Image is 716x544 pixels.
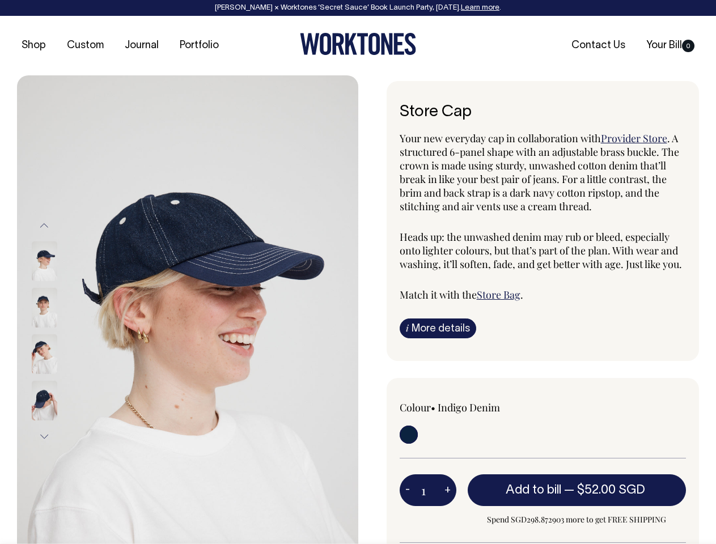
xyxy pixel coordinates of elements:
label: Indigo Denim [438,401,500,414]
span: • [431,401,435,414]
a: Your Bill0 [642,36,699,55]
a: iMore details [400,318,476,338]
button: Previous [36,213,53,239]
span: Add to bill [506,484,561,496]
img: Store Cap [32,381,57,420]
a: Provider Store [601,131,667,145]
img: Store Cap [32,334,57,374]
a: Shop [17,36,50,55]
img: Store Cap [32,241,57,281]
a: Store Bag [477,288,520,301]
button: + [439,479,456,501]
button: Next [36,424,53,449]
a: Custom [62,36,108,55]
h6: Store Cap [400,104,687,121]
a: Journal [120,36,163,55]
span: 0 [682,40,694,52]
span: — [564,484,648,496]
span: . A structured 6-panel shape with an adjustable brass buckle. The crown is made using sturdy, unw... [400,131,679,213]
span: i [406,322,409,334]
a: Contact Us [567,36,630,55]
button: Add to bill —$52.00 SGD [468,474,687,506]
span: $52.00 SGD [577,484,645,496]
a: Portfolio [175,36,223,55]
img: Store Cap [32,288,57,328]
span: Match it with the . [400,288,523,301]
div: [PERSON_NAME] × Worktones ‘Secret Sauce’ Book Launch Party, [DATE]. . [11,4,705,12]
span: Your new everyday cap in collaboration with [400,131,601,145]
span: Spend SGD298.872903 more to get FREE SHIPPING [468,513,687,526]
a: Learn more [461,5,499,11]
button: - [400,479,416,501]
div: Colour [400,401,514,414]
span: Heads up: the unwashed denim may rub or bleed, especially onto lighter colours, but that’s part o... [400,230,682,271]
